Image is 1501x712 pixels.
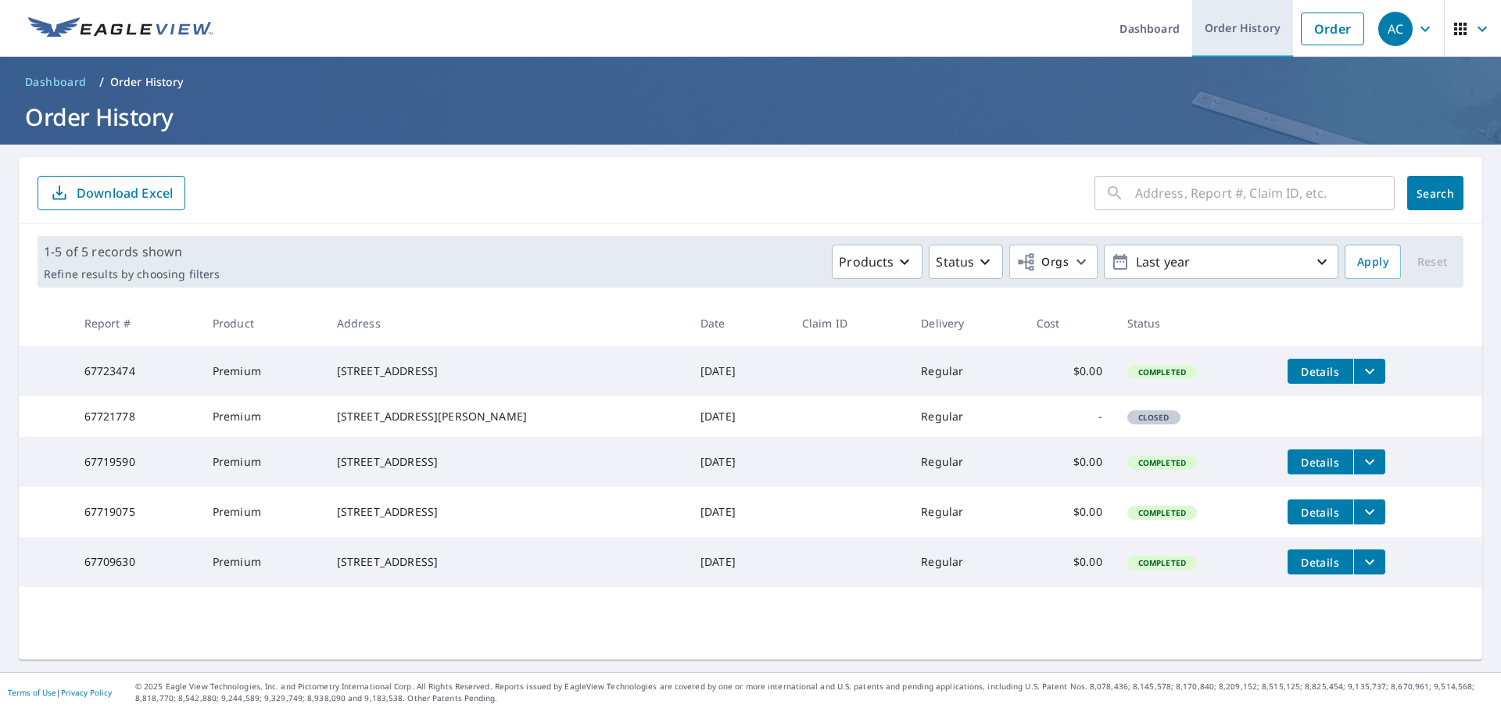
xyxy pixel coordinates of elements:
[1024,537,1115,587] td: $0.00
[1115,300,1275,346] th: Status
[908,346,1023,396] td: Regular
[1357,252,1388,272] span: Apply
[688,437,790,487] td: [DATE]
[337,409,675,424] div: [STREET_ADDRESS][PERSON_NAME]
[688,396,790,437] td: [DATE]
[72,437,200,487] td: 67719590
[1129,412,1179,423] span: Closed
[1288,499,1353,524] button: detailsBtn-67719075
[908,300,1023,346] th: Delivery
[200,396,324,437] td: Premium
[1353,359,1385,384] button: filesDropdownBtn-67723474
[72,396,200,437] td: 67721778
[1016,252,1069,272] span: Orgs
[200,346,324,396] td: Premium
[1297,555,1344,570] span: Details
[28,17,213,41] img: EV Logo
[832,245,922,279] button: Products
[1024,396,1115,437] td: -
[1009,245,1098,279] button: Orgs
[1288,359,1353,384] button: detailsBtn-67723474
[839,252,894,271] p: Products
[1129,457,1195,468] span: Completed
[72,537,200,587] td: 67709630
[1345,245,1401,279] button: Apply
[337,504,675,520] div: [STREET_ADDRESS]
[337,554,675,570] div: [STREET_ADDRESS]
[110,74,184,90] p: Order History
[44,242,220,261] p: 1-5 of 5 records shown
[1353,449,1385,474] button: filesDropdownBtn-67719590
[44,267,220,281] p: Refine results by choosing filters
[1353,499,1385,524] button: filesDropdownBtn-67719075
[99,73,104,91] li: /
[8,688,112,697] p: |
[200,437,324,487] td: Premium
[1301,13,1364,45] a: Order
[77,184,173,202] p: Download Excel
[929,245,1003,279] button: Status
[135,681,1493,704] p: © 2025 Eagle View Technologies, Inc. and Pictometry International Corp. All Rights Reserved. Repo...
[1024,487,1115,537] td: $0.00
[688,346,790,396] td: [DATE]
[19,101,1482,133] h1: Order History
[1024,346,1115,396] td: $0.00
[1129,557,1195,568] span: Completed
[200,300,324,346] th: Product
[200,487,324,537] td: Premium
[1288,549,1353,574] button: detailsBtn-67709630
[1024,300,1115,346] th: Cost
[1129,507,1195,518] span: Completed
[688,300,790,346] th: Date
[1288,449,1353,474] button: detailsBtn-67719590
[908,487,1023,537] td: Regular
[337,363,675,379] div: [STREET_ADDRESS]
[8,687,56,698] a: Terms of Use
[1297,505,1344,520] span: Details
[19,70,1482,95] nav: breadcrumb
[688,537,790,587] td: [DATE]
[1407,176,1463,210] button: Search
[790,300,908,346] th: Claim ID
[19,70,93,95] a: Dashboard
[1297,364,1344,379] span: Details
[72,487,200,537] td: 67719075
[1353,549,1385,574] button: filesDropdownBtn-67709630
[908,437,1023,487] td: Regular
[38,176,185,210] button: Download Excel
[936,252,974,271] p: Status
[324,300,688,346] th: Address
[1104,245,1338,279] button: Last year
[1420,186,1451,201] span: Search
[908,396,1023,437] td: Regular
[1297,455,1344,470] span: Details
[200,537,324,587] td: Premium
[1129,367,1195,377] span: Completed
[1024,437,1115,487] td: $0.00
[72,300,200,346] th: Report #
[1130,249,1313,276] p: Last year
[688,487,790,537] td: [DATE]
[1378,12,1413,46] div: AC
[1135,171,1395,215] input: Address, Report #, Claim ID, etc.
[337,454,675,470] div: [STREET_ADDRESS]
[72,346,200,396] td: 67723474
[25,74,87,90] span: Dashboard
[61,687,112,698] a: Privacy Policy
[908,537,1023,587] td: Regular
